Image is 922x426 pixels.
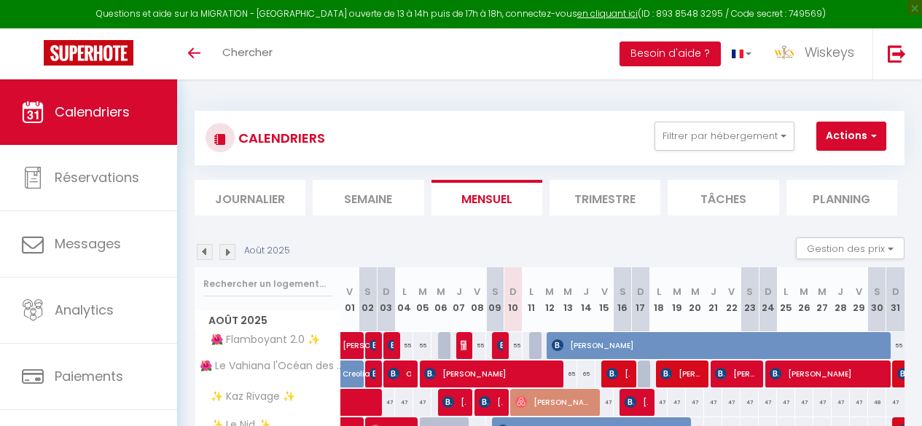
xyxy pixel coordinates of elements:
th: 03 [377,267,395,332]
abbr: D [383,285,390,299]
th: 29 [850,267,868,332]
th: 21 [704,267,722,332]
a: ... Wiskeys [762,28,872,79]
th: 11 [523,267,541,332]
button: Filtrer par hébergement [655,122,794,151]
th: 24 [759,267,777,332]
th: 09 [486,267,504,332]
th: 19 [668,267,686,332]
abbr: S [874,285,880,299]
th: 16 [614,267,632,332]
th: 17 [632,267,650,332]
span: Ophelie Opron [388,360,411,387]
abbr: V [601,285,608,299]
th: 25 [777,267,795,332]
th: 23 [741,267,759,332]
div: 47 [649,389,668,416]
th: 14 [577,267,595,332]
img: logout [888,44,906,63]
abbr: S [492,285,499,299]
abbr: L [529,285,534,299]
th: 28 [832,267,850,332]
th: 02 [359,267,377,332]
abbr: S [364,285,371,299]
th: 31 [886,267,905,332]
div: 55 [413,332,431,359]
abbr: M [673,285,681,299]
abbr: L [784,285,788,299]
abbr: V [346,285,353,299]
div: 47 [595,389,614,416]
span: 🌺 Flamboyant 2.0 ✨ [198,332,324,348]
th: 20 [686,267,704,332]
span: Wiskeys [805,43,854,61]
th: 08 [468,267,486,332]
li: Trimestre [550,180,660,216]
abbr: D [765,285,772,299]
abbr: D [637,285,644,299]
abbr: V [728,285,735,299]
div: 47 [759,389,777,416]
span: Réservations [55,168,139,186]
span: PARIS Laurie [497,331,503,359]
button: Besoin d'aide ? [620,42,721,66]
div: 55 [468,332,486,359]
abbr: M [818,285,827,299]
abbr: J [837,285,843,299]
img: Super Booking [44,40,133,66]
abbr: M [563,285,572,299]
abbr: M [545,285,554,299]
abbr: M [691,285,700,299]
a: [PERSON_NAME] [335,332,353,360]
span: Messages [55,234,121,253]
th: 15 [595,267,614,332]
span: [PERSON_NAME] [479,388,502,416]
div: 47 [795,389,813,416]
div: 65 [559,360,577,387]
div: 47 [413,389,431,416]
span: [PERSON_NAME] [660,360,701,387]
th: 04 [395,267,413,332]
span: [PERSON_NAME] [442,388,466,416]
li: Planning [786,180,897,216]
span: [PERSON_NAME] [552,331,872,359]
th: 18 [649,267,668,332]
button: Actions [816,122,886,151]
span: [PERSON_NAME] [625,388,648,416]
span: ✨ Kaz Rivage ✨ [198,389,299,405]
span: [PERSON_NAME] [343,324,376,352]
li: Journalier [195,180,305,216]
div: 47 [832,389,850,416]
span: Paiements [55,367,123,385]
span: Analytics [55,301,114,319]
abbr: L [402,285,407,299]
div: 55 [504,332,523,359]
th: 26 [795,267,813,332]
abbr: M [437,285,445,299]
a: Chercher [211,28,284,79]
span: Haïdar Minihadji [461,331,466,359]
th: 13 [559,267,577,332]
abbr: L [657,285,661,299]
abbr: M [418,285,427,299]
div: 55 [886,332,905,359]
div: 47 [886,389,905,416]
span: Calendriers [55,103,130,121]
th: 10 [504,267,523,332]
span: [PERSON_NAME] [715,360,756,387]
div: 47 [850,389,868,416]
th: 01 [341,267,359,332]
div: 47 [813,389,832,416]
div: 47 [777,389,795,416]
abbr: D [892,285,899,299]
li: Semaine [313,180,423,216]
span: [PERSON_NAME] [424,360,552,387]
div: 47 [722,389,741,416]
div: 65 [577,360,595,387]
th: 27 [813,267,832,332]
button: Gestion des prix [796,237,905,259]
span: [PERSON_NAME] [370,331,375,359]
th: 22 [722,267,741,332]
span: Creolia BATI Concept [343,352,376,380]
div: 47 [704,389,722,416]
